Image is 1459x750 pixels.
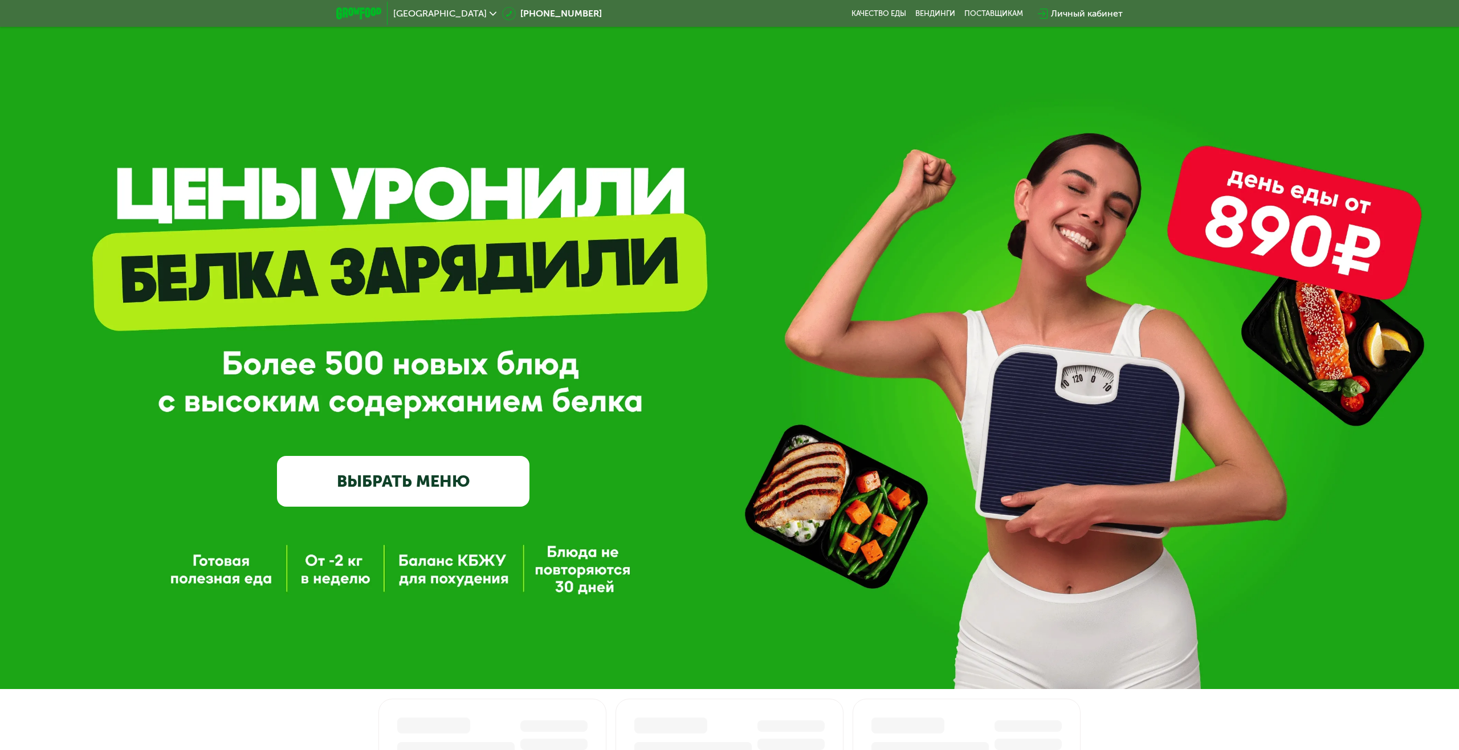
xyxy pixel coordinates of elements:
a: Вендинги [915,9,955,18]
a: Качество еды [851,9,906,18]
a: ВЫБРАТЬ МЕНЮ [277,456,529,507]
span: [GEOGRAPHIC_DATA] [393,9,487,18]
div: поставщикам [964,9,1023,18]
div: Личный кабинет [1051,7,1123,21]
a: [PHONE_NUMBER] [502,7,602,21]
